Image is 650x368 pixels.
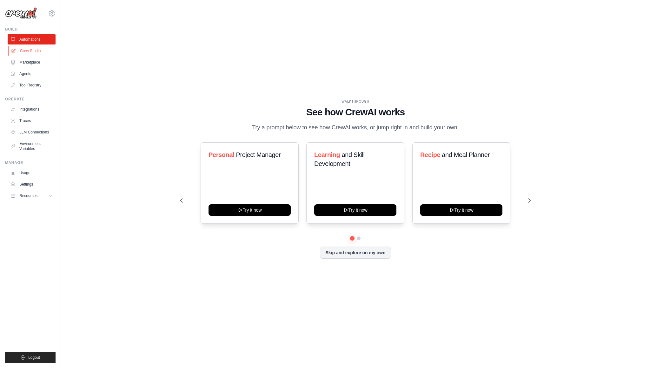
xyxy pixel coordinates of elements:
[8,168,56,178] a: Usage
[28,355,40,360] span: Logout
[420,204,502,216] button: Try it now
[314,204,396,216] button: Try it now
[5,160,56,165] div: Manage
[8,116,56,126] a: Traces
[8,80,56,90] a: Tool Registry
[8,69,56,79] a: Agents
[5,352,56,363] button: Logout
[180,99,531,104] div: WALKTHROUGH
[320,247,391,259] button: Skip and explore on my own
[8,57,56,67] a: Marketplace
[8,104,56,114] a: Integrations
[442,151,489,158] span: and Meal Planner
[5,97,56,102] div: Operate
[8,139,56,154] a: Environment Variables
[5,7,37,19] img: Logo
[8,34,56,44] a: Automations
[5,27,56,32] div: Build
[314,151,340,158] span: Learning
[8,191,56,201] button: Resources
[420,151,440,158] span: Recipe
[19,193,37,198] span: Resources
[8,127,56,137] a: LLM Connections
[249,123,462,132] p: Try a prompt below to see how CrewAI works, or jump right in and build your own.
[236,151,281,158] span: Project Manager
[209,204,291,216] button: Try it now
[209,151,234,158] span: Personal
[180,106,531,118] h1: See how CrewAI works
[8,46,56,56] a: Crew Studio
[8,179,56,189] a: Settings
